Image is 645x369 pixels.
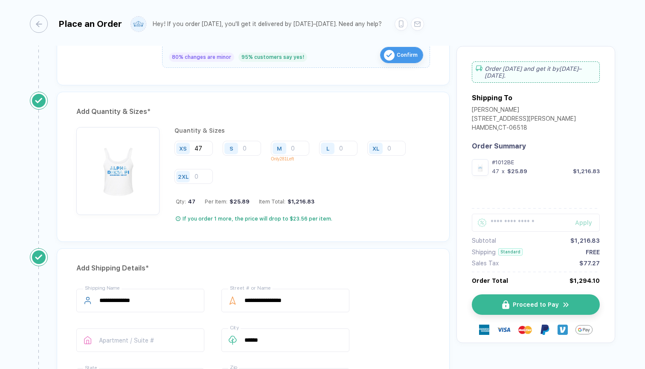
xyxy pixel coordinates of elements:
div: $77.27 [579,260,600,267]
p: Only 281 Left [271,157,316,161]
span: Proceed to Pay [513,301,559,308]
div: 47 [492,168,499,174]
div: Add Quantity & Sizes [76,105,430,119]
div: x [501,168,506,174]
div: If you order 1 more, the price will drop to $23.56 per item. [183,215,332,222]
img: GPay [575,321,593,338]
div: $25.89 [507,168,527,174]
img: master-card [518,323,532,337]
div: 80% changes are minor [169,52,234,62]
button: iconProceed to Payicon [472,294,600,315]
div: Apply [575,219,600,226]
div: Quantity & Sizes [174,127,430,134]
button: iconConfirm [380,47,423,63]
div: Item Total: [259,198,314,205]
button: Apply [564,214,600,232]
div: S [230,145,233,151]
div: [STREET_ADDRESS][PERSON_NAME] [472,115,576,124]
div: #1012BE [492,159,600,166]
div: XL [372,145,379,151]
div: $1,294.10 [569,277,600,284]
div: L [326,145,329,151]
div: $25.89 [227,198,250,205]
div: Place an Order [58,19,122,29]
div: 2XL [178,173,189,180]
img: visa [497,323,511,337]
img: icon [384,50,395,61]
div: $1,216.83 [570,237,600,244]
img: express [479,325,489,335]
div: [PERSON_NAME] [472,106,576,115]
div: Qty: [176,198,195,205]
div: Hey! If you order [DATE], you'll get it delivered by [DATE]–[DATE]. Need any help? [153,20,382,28]
div: Standard [498,248,523,256]
div: XS [179,145,187,151]
div: Shipping [472,249,496,256]
div: Per Item: [205,198,250,205]
img: Paypal [540,325,550,335]
div: Shipping To [472,94,512,102]
img: Venmo [558,325,568,335]
div: M [277,145,282,151]
div: Order [DATE] and get it by [DATE]–[DATE] . [472,61,600,83]
div: Order Summary [472,142,600,150]
div: FREE [586,249,600,256]
div: Order Total [472,277,508,284]
div: $1,216.83 [285,198,314,205]
div: $1,216.83 [573,168,600,174]
div: Add Shipping Details [76,261,430,275]
div: HAMDEN , CT - 06518 [472,124,576,133]
div: 95% customers say yes! [238,52,307,62]
img: icon [562,301,570,309]
div: Sales Tax [472,260,499,267]
div: Subtotal [472,237,496,244]
img: 7b3bcef8-5ce6-448b-8334-66ea6d3550e9_nt_front_1757428316645.jpg [474,161,486,174]
img: 7b3bcef8-5ce6-448b-8334-66ea6d3550e9_nt_front_1757428316645.jpg [81,131,155,206]
span: 47 [186,198,195,205]
img: icon [502,300,509,309]
img: user profile [131,17,146,32]
span: Confirm [397,48,418,62]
